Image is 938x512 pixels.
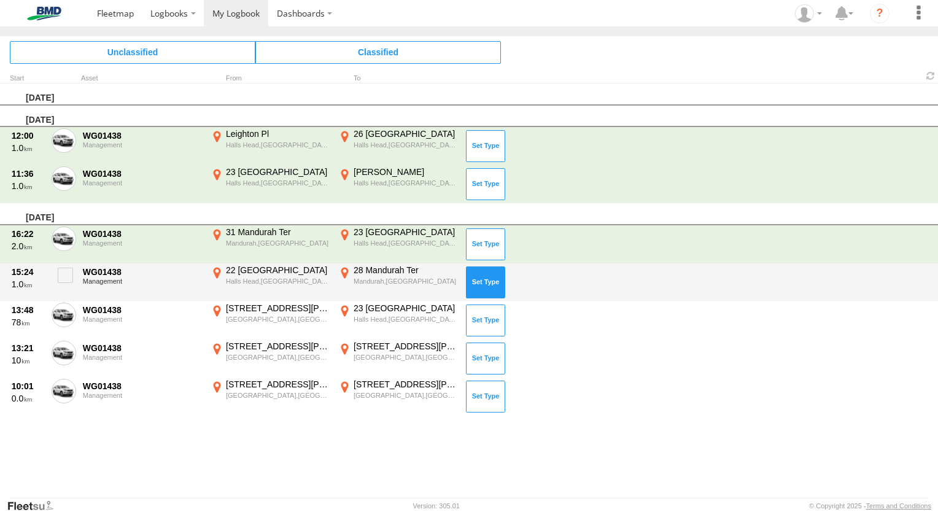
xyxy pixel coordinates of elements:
[354,265,457,276] div: 28 Mandurah Ter
[226,166,330,177] div: 23 [GEOGRAPHIC_DATA]
[12,228,45,239] div: 16:22
[226,379,330,390] div: [STREET_ADDRESS][PERSON_NAME]
[12,343,45,354] div: 13:21
[226,141,330,149] div: Halls Head,[GEOGRAPHIC_DATA]
[10,76,47,82] div: Click to Sort
[466,168,505,200] button: Click to Set
[209,341,331,376] label: Click to View Event Location
[354,166,457,177] div: [PERSON_NAME]
[354,391,457,400] div: [GEOGRAPHIC_DATA],[GEOGRAPHIC_DATA]
[12,381,45,392] div: 10:01
[83,343,202,354] div: WG01438
[354,239,457,247] div: Halls Head,[GEOGRAPHIC_DATA]
[354,341,457,352] div: [STREET_ADDRESS][PERSON_NAME]
[466,304,505,336] button: Click to Set
[83,354,202,361] div: Management
[354,303,457,314] div: 23 [GEOGRAPHIC_DATA]
[466,228,505,260] button: Click to Set
[866,502,931,510] a: Terms and Conditions
[12,180,45,192] div: 1.0
[466,266,505,298] button: Click to Set
[209,76,331,82] div: From
[209,128,331,164] label: Click to View Event Location
[83,141,202,149] div: Management
[809,502,931,510] div: © Copyright 2025 -
[226,128,330,139] div: Leighton Pl
[354,141,457,149] div: Halls Head,[GEOGRAPHIC_DATA]
[336,265,459,300] label: Click to View Event Location
[209,166,331,202] label: Click to View Event Location
[226,303,330,314] div: [STREET_ADDRESS][PERSON_NAME]
[83,316,202,323] div: Management
[12,130,45,141] div: 12:00
[226,179,330,187] div: Halls Head,[GEOGRAPHIC_DATA]
[354,179,457,187] div: Halls Head,[GEOGRAPHIC_DATA]
[336,227,459,262] label: Click to View Event Location
[12,142,45,153] div: 1.0
[12,317,45,328] div: 78
[791,4,826,23] div: Tony Tanna
[10,41,255,63] span: Click to view Unclassified Trips
[81,76,204,82] div: Asset
[255,41,501,63] span: Click to view Classified Trips
[354,128,457,139] div: 26 [GEOGRAPHIC_DATA]
[354,277,457,285] div: Mandurah,[GEOGRAPHIC_DATA]
[336,303,459,338] label: Click to View Event Location
[466,130,505,162] button: Click to Set
[923,70,938,82] span: Refresh
[83,179,202,187] div: Management
[7,500,63,512] a: Visit our Website
[336,341,459,376] label: Click to View Event Location
[226,277,330,285] div: Halls Head,[GEOGRAPHIC_DATA]
[226,239,330,247] div: Mandurah,[GEOGRAPHIC_DATA]
[466,343,505,374] button: Click to Set
[12,279,45,290] div: 1.0
[83,392,202,399] div: Management
[12,266,45,277] div: 15:24
[12,7,76,20] img: bmd-logo.svg
[354,353,457,362] div: [GEOGRAPHIC_DATA],[GEOGRAPHIC_DATA]
[466,381,505,413] button: Click to Set
[226,353,330,362] div: [GEOGRAPHIC_DATA],[GEOGRAPHIC_DATA]
[336,76,459,82] div: To
[413,502,460,510] div: Version: 305.01
[209,379,331,414] label: Click to View Event Location
[83,277,202,285] div: Management
[226,227,330,238] div: 31 Mandurah Ter
[12,393,45,404] div: 0.0
[12,241,45,252] div: 2.0
[83,168,202,179] div: WG01438
[226,265,330,276] div: 22 [GEOGRAPHIC_DATA]
[83,228,202,239] div: WG01438
[83,266,202,277] div: WG01438
[226,391,330,400] div: [GEOGRAPHIC_DATA],[GEOGRAPHIC_DATA]
[83,130,202,141] div: WG01438
[226,315,330,324] div: [GEOGRAPHIC_DATA],[GEOGRAPHIC_DATA]
[12,355,45,366] div: 10
[83,304,202,316] div: WG01438
[354,315,457,324] div: Halls Head,[GEOGRAPHIC_DATA]
[870,4,890,23] i: ?
[12,304,45,316] div: 13:48
[336,128,459,164] label: Click to View Event Location
[12,168,45,179] div: 11:36
[209,303,331,338] label: Click to View Event Location
[83,381,202,392] div: WG01438
[226,341,330,352] div: [STREET_ADDRESS][PERSON_NAME]
[336,379,459,414] label: Click to View Event Location
[209,265,331,300] label: Click to View Event Location
[209,227,331,262] label: Click to View Event Location
[354,227,457,238] div: 23 [GEOGRAPHIC_DATA]
[354,379,457,390] div: [STREET_ADDRESS][PERSON_NAME]
[83,239,202,247] div: Management
[336,166,459,202] label: Click to View Event Location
